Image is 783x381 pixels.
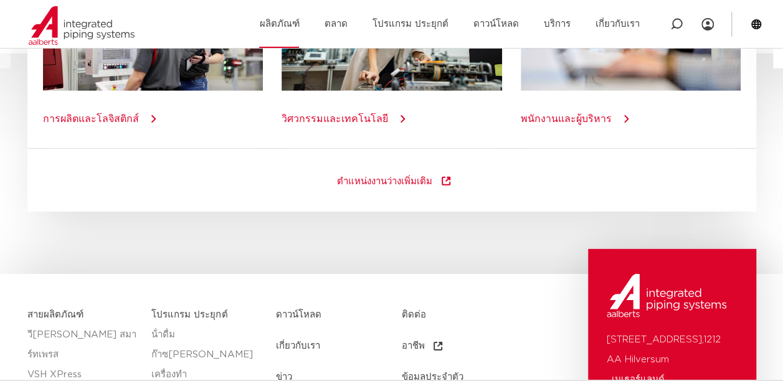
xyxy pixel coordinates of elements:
[595,19,639,29] font: เกี่ยวกับเรา
[27,325,140,365] a: วี[PERSON_NAME] สมาร์ทเพรส
[401,331,526,362] a: อาชีพ
[282,114,388,124] a: วิศวกรรมและเทคโนโลยี
[401,299,526,331] a: ติดต่อ
[520,114,611,124] a: พนักงานและผู้บริหาร
[151,345,263,365] a: ก๊าซ[PERSON_NAME]
[276,331,401,362] a: เกี่ยวกับเรา
[312,164,477,199] a: ตําแหน่งงานว่างเพิ่มเติม
[337,177,432,189] span: ตําแหน่งงานว่างเพิ่มเติม
[27,310,83,319] a: สายผลิตภัณฑ์
[701,11,714,38] div: my IPS
[43,114,139,124] a: การผลิตและโลจิสติกส์
[543,19,570,29] font: บริการ
[276,299,401,331] a: ดาวน์โหลด
[151,325,263,345] a: น้ําดื่ม
[473,19,518,29] font: ดาวน์โหลด
[401,336,424,356] font: อาชีพ
[151,310,227,319] a: โปรแกรม ประยุกต์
